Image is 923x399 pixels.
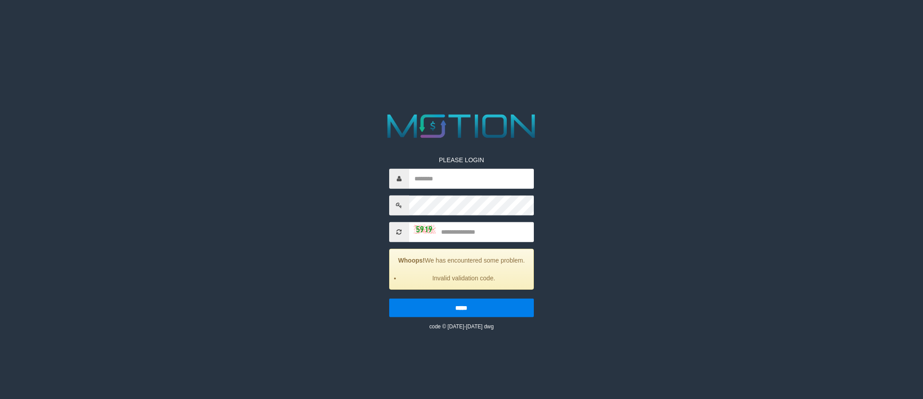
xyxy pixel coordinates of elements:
[398,257,425,264] strong: Whoops!
[389,156,534,164] p: PLEASE LOGIN
[401,274,527,283] li: Invalid validation code.
[381,110,542,142] img: MOTION_logo.png
[429,323,493,330] small: code © [DATE]-[DATE] dwg
[414,225,436,234] img: captcha
[389,249,534,290] div: We has encountered some problem.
